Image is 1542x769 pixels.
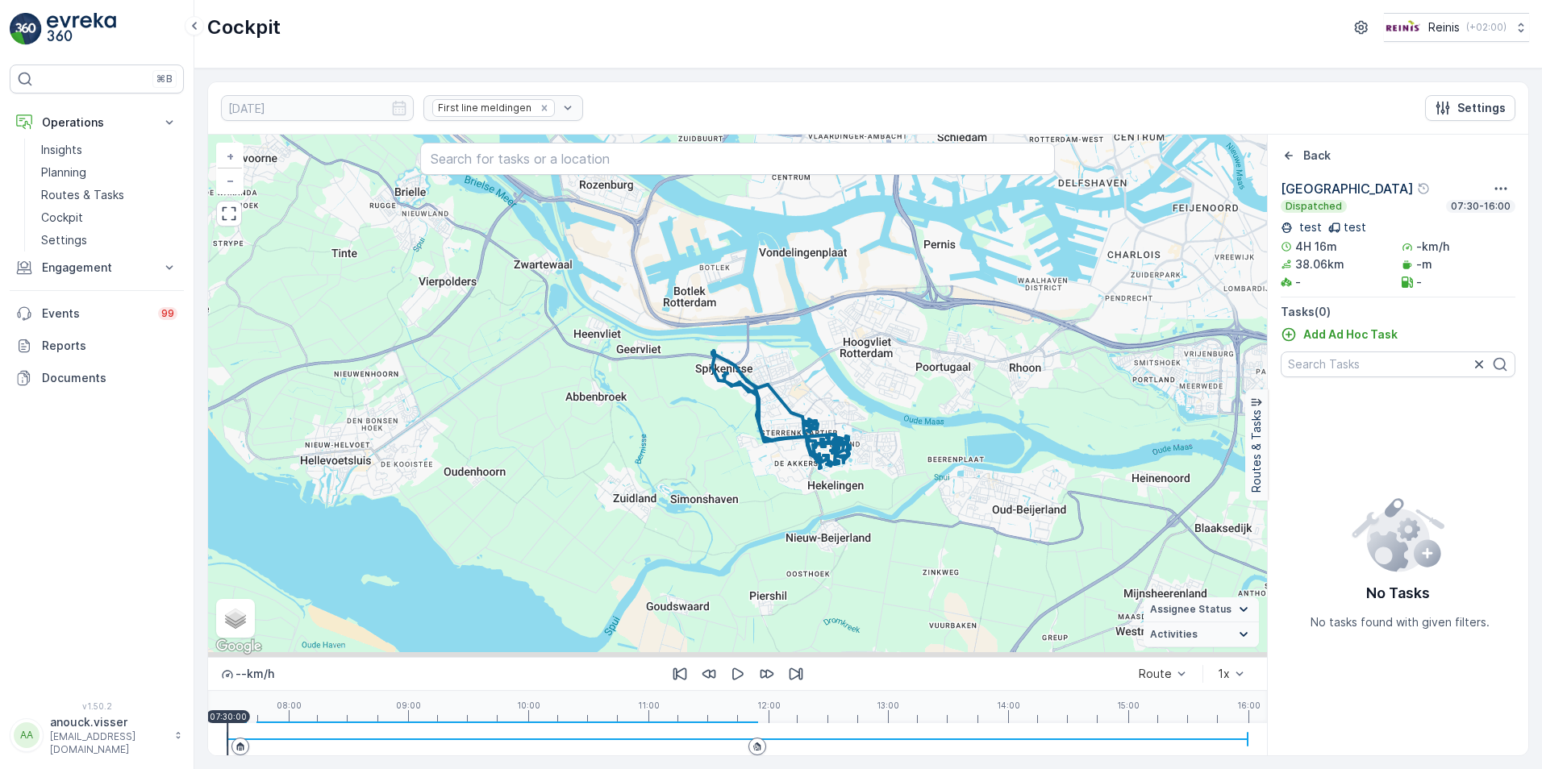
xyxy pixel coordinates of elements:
[1117,700,1140,710] p: 15:00
[10,297,184,330] a: Events99
[1311,614,1490,630] p: No tasks found with given filters.
[1344,219,1366,235] p: test
[35,139,184,161] a: Insights
[35,229,184,251] a: Settings
[42,338,177,354] p: Reports
[50,714,166,730] p: anouck.visser
[1449,200,1512,213] p: 07:30-16:00
[1466,21,1507,34] p: ( +02:00 )
[10,362,184,394] a: Documents
[10,13,42,45] img: logo
[42,370,177,386] p: Documents
[1281,148,1331,164] a: Back
[212,636,265,657] a: Open this area in Google Maps (opens a new window)
[877,700,899,710] p: 13:00
[1425,95,1515,121] button: Settings
[1144,622,1259,647] summary: Activities
[156,73,173,85] p: ⌘B
[1416,274,1422,290] p: -
[35,161,184,184] a: Planning
[161,307,174,320] p: 99
[10,701,184,711] span: v 1.50.2
[1150,603,1232,616] span: Assignee Status
[396,700,421,710] p: 09:00
[14,722,40,748] div: AA
[41,210,83,226] p: Cockpit
[1248,410,1265,493] p: Routes & Tasks
[221,95,414,121] input: dd/mm/yyyy
[1296,219,1322,235] p: test
[1384,13,1529,42] button: Reinis(+02:00)
[10,714,184,756] button: AAanouck.visser[EMAIL_ADDRESS][DOMAIN_NAME]
[277,700,302,710] p: 08:00
[235,666,274,682] p: -- km/h
[10,106,184,139] button: Operations
[1384,19,1422,36] img: Reinis-Logo-Vrijstaand_Tekengebied-1-copy2_aBO4n7j.png
[1281,179,1414,198] p: [GEOGRAPHIC_DATA]
[41,232,87,248] p: Settings
[42,306,148,322] p: Events
[1139,667,1172,680] div: Route
[1281,326,1398,343] a: Add Ad Hoc Task
[10,251,184,284] button: Engagement
[41,164,86,181] p: Planning
[420,143,1056,175] input: Search for tasks or a location
[207,15,281,40] p: Cockpit
[1284,200,1344,213] p: Dispatched
[35,206,184,229] a: Cockpit
[1416,239,1449,255] p: -km/h
[1303,148,1331,164] p: Back
[227,173,235,187] span: −
[1295,274,1301,290] p: -
[1416,256,1432,272] p: -m
[42,260,152,276] p: Engagement
[1457,100,1506,116] p: Settings
[1295,256,1344,272] p: 38.06km
[218,168,242,193] a: Zoom Out
[757,700,781,710] p: 12:00
[997,700,1020,710] p: 14:00
[1237,700,1261,710] p: 16:00
[212,636,265,657] img: Google
[227,149,234,163] span: +
[35,184,184,206] a: Routes & Tasks
[1144,597,1259,622] summary: Assignee Status
[1366,582,1430,605] p: No Tasks
[1150,628,1198,641] span: Activities
[517,700,540,710] p: 10:00
[42,114,152,131] p: Operations
[218,144,242,168] a: Zoom In
[210,712,247,721] p: 07:30:00
[10,330,184,362] a: Reports
[1295,239,1337,255] p: 4H 16m
[47,13,116,45] img: logo_light-DOdMpM7g.png
[638,700,660,710] p: 11:00
[1218,667,1230,680] div: 1x
[41,142,82,158] p: Insights
[1281,304,1515,320] p: Tasks ( 0 )
[1428,19,1460,35] p: Reinis
[1351,495,1445,572] img: config error
[41,187,124,203] p: Routes & Tasks
[218,601,253,636] a: Layers
[1303,326,1398,343] p: Add Ad Hoc Task
[1417,182,1430,195] div: Help Tooltip Icon
[50,730,166,756] p: [EMAIL_ADDRESS][DOMAIN_NAME]
[1281,351,1515,377] input: Search Tasks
